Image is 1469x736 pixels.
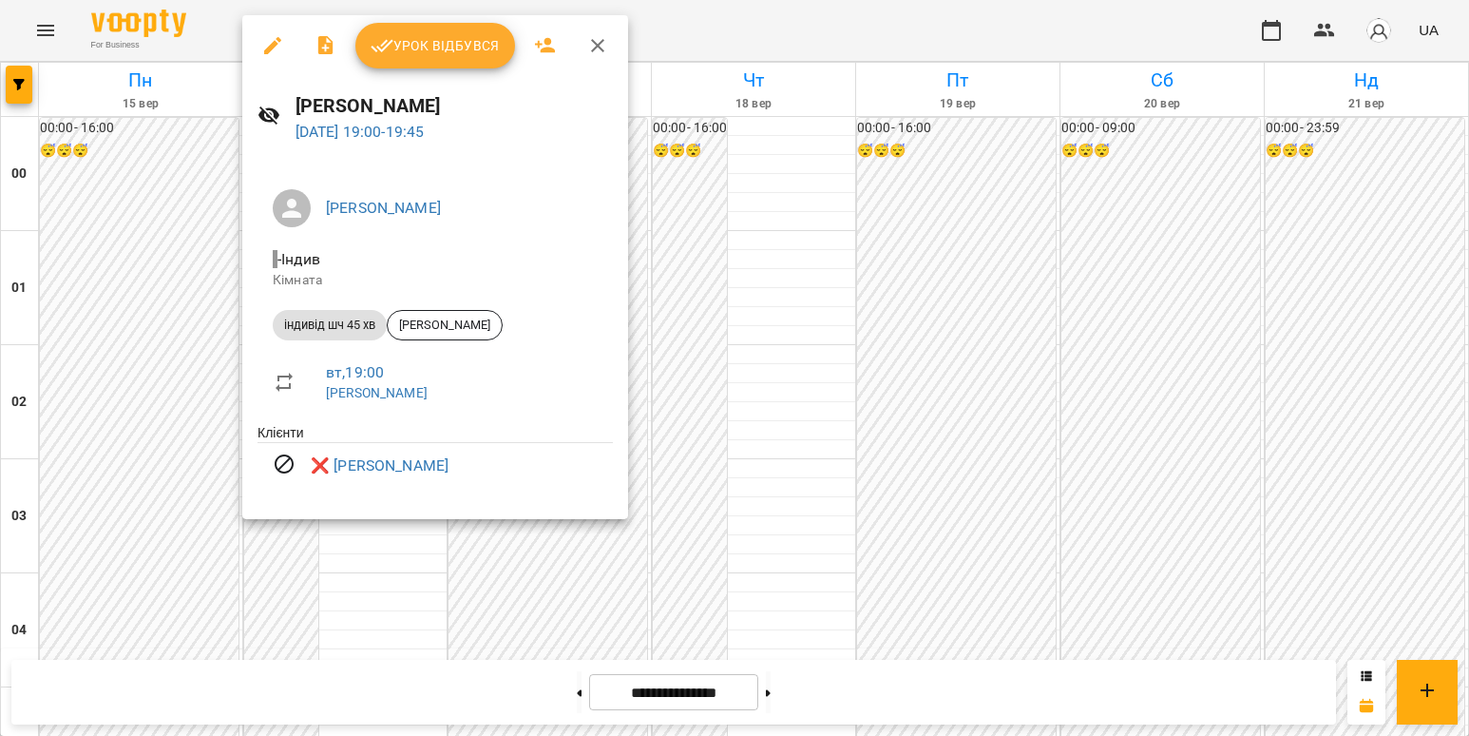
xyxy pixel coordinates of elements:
[273,453,296,475] svg: Візит скасовано
[273,250,324,268] span: - Індив
[326,385,428,400] a: [PERSON_NAME]
[355,23,515,68] button: Урок відбувся
[371,34,500,57] span: Урок відбувся
[258,423,613,496] ul: Клієнти
[296,91,613,121] h6: [PERSON_NAME]
[326,363,384,381] a: вт , 19:00
[311,455,448,477] a: ❌ [PERSON_NAME]
[273,271,598,290] p: Кімната
[296,123,425,141] a: [DATE] 19:00-19:45
[273,317,387,334] span: індивід шч 45 хв
[388,317,502,334] span: [PERSON_NAME]
[387,310,503,340] div: [PERSON_NAME]
[326,199,441,217] a: [PERSON_NAME]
